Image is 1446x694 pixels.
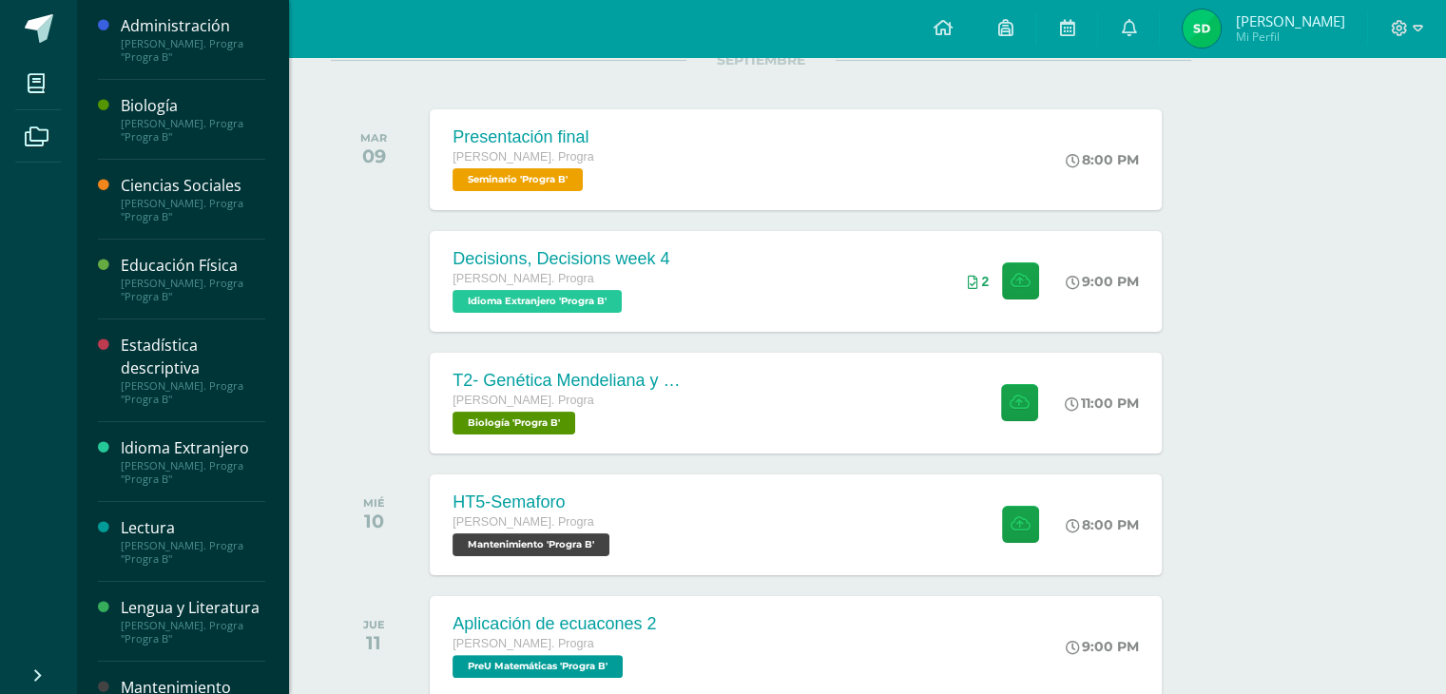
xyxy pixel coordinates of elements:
[121,437,265,486] a: Idioma Extranjero[PERSON_NAME]. Progra "Progra B"
[1183,10,1221,48] img: 324bb892814eceb0f5012498de3a169f.png
[363,618,385,631] div: JUE
[1066,151,1139,168] div: 8:00 PM
[121,277,265,303] div: [PERSON_NAME]. Progra "Progra B"
[1065,395,1139,412] div: 11:00 PM
[121,517,265,566] a: Lectura[PERSON_NAME]. Progra "Progra B"
[121,335,265,378] div: Estadística descriptiva
[1235,29,1344,45] span: Mi Perfil
[121,517,265,539] div: Lectura
[453,371,681,391] div: T2- Genética Mendeliana y sus aplicaciones
[121,539,265,566] div: [PERSON_NAME]. Progra "Progra B"
[1235,11,1344,30] span: [PERSON_NAME]
[686,51,836,68] span: SEPTIEMBRE
[453,249,669,269] div: Decisions, Decisions week 4
[1066,516,1139,533] div: 8:00 PM
[453,290,622,313] span: Idioma Extranjero 'Progra B'
[121,597,265,619] div: Lengua y Literatura
[453,127,593,147] div: Presentación final
[121,597,265,646] a: Lengua y Literatura[PERSON_NAME]. Progra "Progra B"
[453,533,609,556] span: Mantenimiento 'Progra B'
[121,459,265,486] div: [PERSON_NAME]. Progra "Progra B"
[453,655,623,678] span: PreU Matemáticas 'Progra B'
[121,437,265,459] div: Idioma Extranjero
[453,168,583,191] span: Seminario 'Progra B'
[363,631,385,654] div: 11
[121,255,265,277] div: Educación Física
[981,274,989,289] span: 2
[453,272,593,285] span: [PERSON_NAME]. Progra
[453,150,593,164] span: [PERSON_NAME]. Progra
[121,335,265,405] a: Estadística descriptiva[PERSON_NAME]. Progra "Progra B"
[121,15,265,37] div: Administración
[1066,273,1139,290] div: 9:00 PM
[453,492,614,512] div: HT5-Semaforo
[121,619,265,646] div: [PERSON_NAME]. Progra "Progra B"
[121,95,265,117] div: Biología
[453,515,593,529] span: [PERSON_NAME]. Progra
[121,95,265,144] a: Biología[PERSON_NAME]. Progra "Progra B"
[121,37,265,64] div: [PERSON_NAME]. Progra "Progra B"
[1066,638,1139,655] div: 9:00 PM
[967,274,989,289] div: Archivos entregados
[453,394,593,407] span: [PERSON_NAME]. Progra
[363,496,385,510] div: MIÉ
[121,15,265,64] a: Administración[PERSON_NAME]. Progra "Progra B"
[121,175,265,197] div: Ciencias Sociales
[121,197,265,223] div: [PERSON_NAME]. Progra "Progra B"
[121,175,265,223] a: Ciencias Sociales[PERSON_NAME]. Progra "Progra B"
[121,117,265,144] div: [PERSON_NAME]. Progra "Progra B"
[121,255,265,303] a: Educación Física[PERSON_NAME]. Progra "Progra B"
[121,379,265,406] div: [PERSON_NAME]. Progra "Progra B"
[453,412,575,434] span: Biología 'Progra B'
[360,145,387,167] div: 09
[360,131,387,145] div: MAR
[453,614,656,634] div: Aplicación de ecuacones 2
[363,510,385,532] div: 10
[453,637,593,650] span: [PERSON_NAME]. Progra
